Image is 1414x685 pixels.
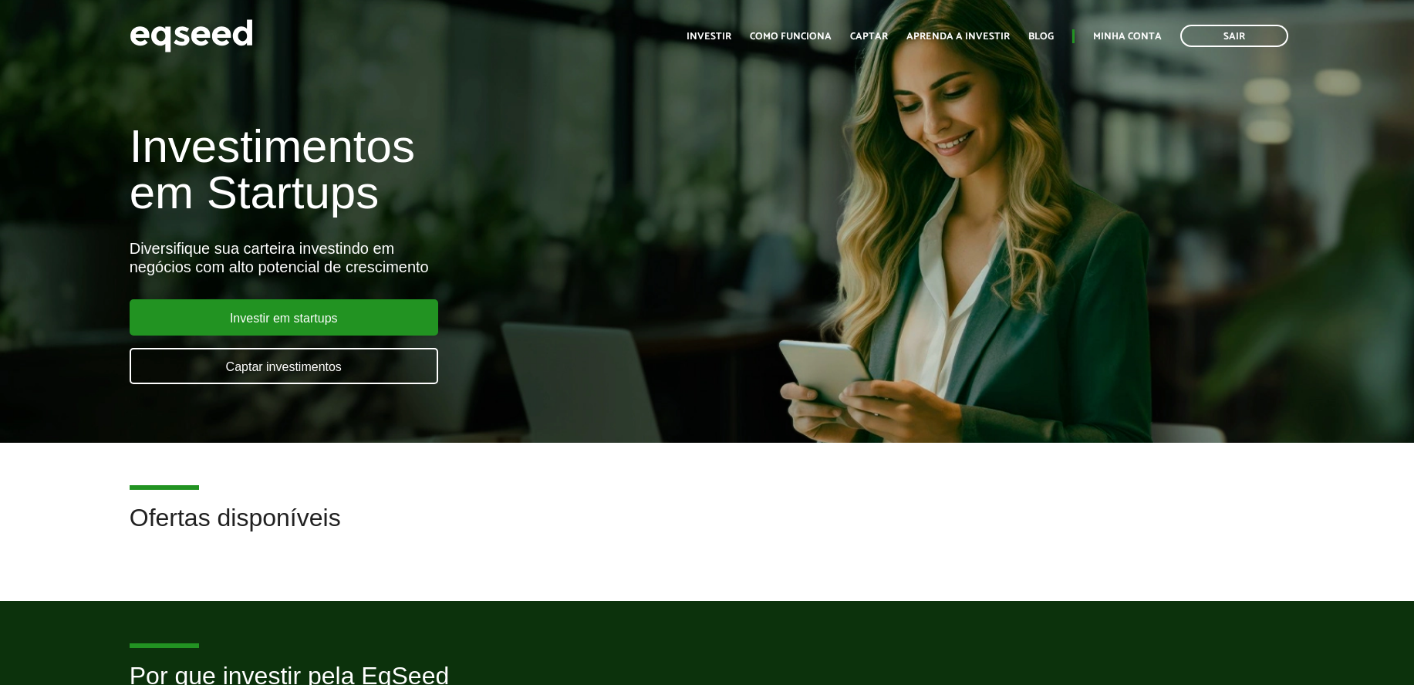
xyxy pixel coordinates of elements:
h1: Investimentos em Startups [130,123,814,216]
div: Diversifique sua carteira investindo em negócios com alto potencial de crescimento [130,239,814,276]
img: EqSeed [130,15,253,56]
h2: Ofertas disponíveis [130,504,1285,555]
a: Blog [1028,32,1054,42]
a: Investir [687,32,731,42]
a: Como funciona [750,32,832,42]
a: Minha conta [1093,32,1162,42]
a: Aprenda a investir [906,32,1010,42]
a: Investir em startups [130,299,438,336]
a: Captar [850,32,888,42]
a: Sair [1180,25,1288,47]
a: Captar investimentos [130,348,438,384]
